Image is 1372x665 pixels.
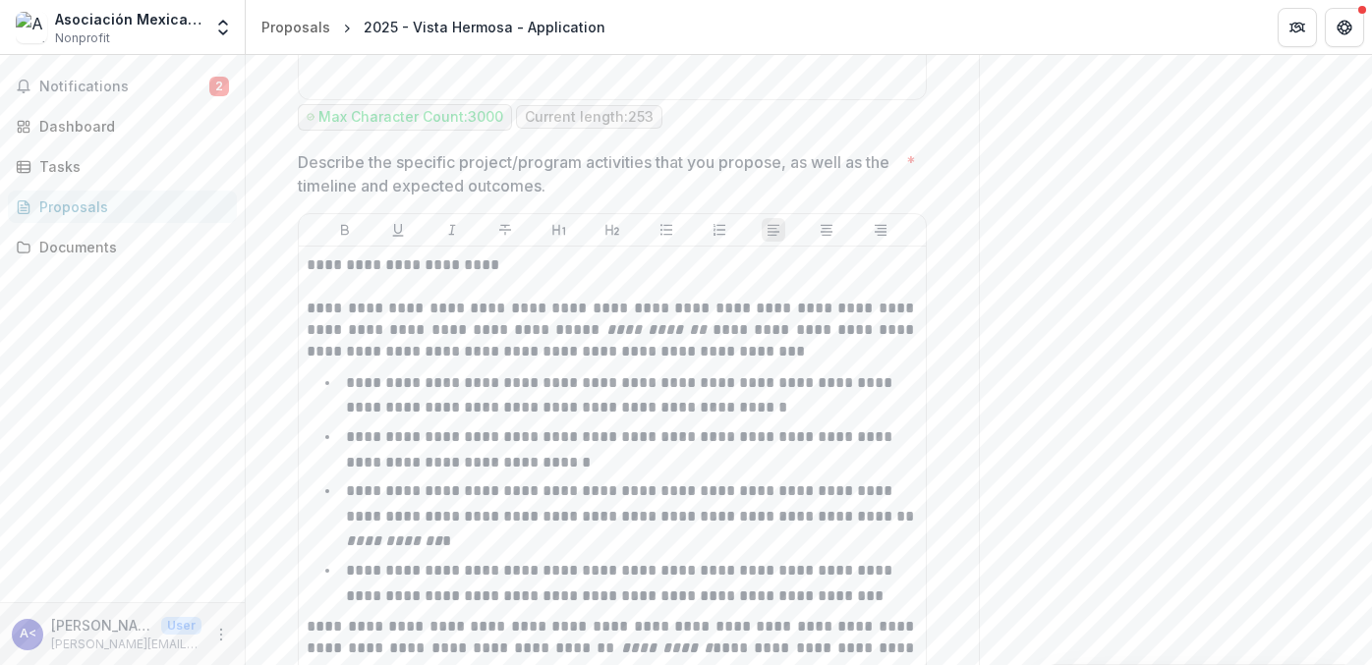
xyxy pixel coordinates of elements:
button: Italicize [440,218,464,242]
button: Partners [1278,8,1317,47]
p: Max Character Count: 3000 [318,109,503,126]
button: Heading 1 [547,218,571,242]
button: Strike [493,218,517,242]
span: 2 [209,77,229,96]
button: Get Help [1325,8,1364,47]
p: User [161,617,201,635]
nav: breadcrumb [254,13,613,41]
div: Documents [39,237,221,257]
button: Notifications2 [8,71,237,102]
a: Documents [8,231,237,263]
a: Proposals [254,13,338,41]
button: Bold [333,218,357,242]
button: More [209,623,233,646]
div: Tasks [39,156,221,177]
div: Alejandra Romero <alejandra.romero@amextra.org> [20,628,36,640]
span: Notifications [39,79,209,95]
button: Bullet List [655,218,678,242]
div: Proposals [261,17,330,37]
div: Proposals [39,196,221,217]
button: Align Center [815,218,838,242]
button: Ordered List [708,218,731,242]
button: Open entity switcher [209,8,237,47]
div: Asociación Mexicana de Transformación Rural y Urbana A.C (Amextra, Inc.) [55,9,201,29]
button: Heading 2 [600,218,624,242]
img: Asociación Mexicana de Transformación Rural y Urbana A.C (Amextra, Inc.) [16,12,47,43]
button: Align Right [869,218,892,242]
span: Nonprofit [55,29,110,47]
a: Proposals [8,191,237,223]
p: [PERSON_NAME] <[PERSON_NAME][EMAIL_ADDRESS][PERSON_NAME][DOMAIN_NAME]> [51,615,153,636]
button: Align Left [762,218,785,242]
div: Dashboard [39,116,221,137]
p: [PERSON_NAME][EMAIL_ADDRESS][PERSON_NAME][DOMAIN_NAME] [51,636,201,653]
button: Underline [386,218,410,242]
a: Dashboard [8,110,237,142]
p: Describe the specific project/program activities that you propose, as well as the timeline and ex... [298,150,898,197]
a: Tasks [8,150,237,183]
div: 2025 - Vista Hermosa - Application [364,17,605,37]
p: Current length: 253 [525,109,654,126]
